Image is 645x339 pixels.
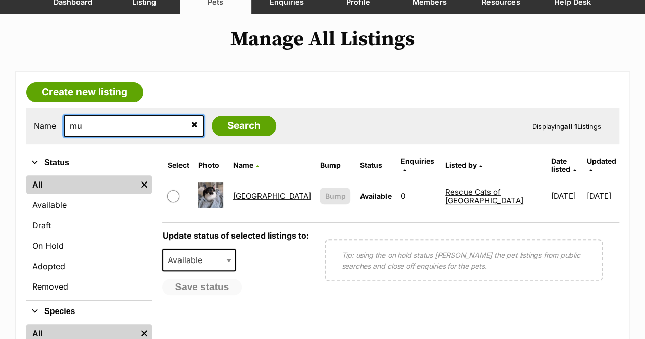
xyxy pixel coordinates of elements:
[341,250,586,271] p: Tip: using the on hold status [PERSON_NAME] the pet listings from public searches and close off e...
[163,253,212,267] span: Available
[564,122,577,131] strong: all 1
[532,122,601,131] span: Displaying Listings
[26,305,152,318] button: Species
[325,191,345,201] span: Bump
[586,157,616,165] span: Updated
[26,196,152,214] a: Available
[163,153,193,177] th: Select
[445,187,523,205] a: Rescue Cats of [GEOGRAPHIC_DATA]
[26,82,143,102] a: Create new listing
[194,153,227,177] th: Photo
[162,249,236,271] span: Available
[320,188,350,204] button: Bump
[26,237,152,255] a: On Hold
[26,156,152,169] button: Status
[445,161,482,169] a: Listed by
[212,116,276,136] input: Search
[26,277,152,296] a: Removed
[400,157,434,165] span: translation missing: en.admin.listings.index.attributes.enquiries
[551,157,571,173] span: Date listed
[26,173,152,300] div: Status
[26,175,137,194] a: All
[233,161,253,169] span: Name
[586,178,618,214] td: [DATE]
[233,161,259,169] a: Name
[359,192,391,200] span: Available
[26,257,152,275] a: Adopted
[137,175,152,194] a: Remove filter
[26,216,152,234] a: Draft
[445,161,477,169] span: Listed by
[34,121,56,131] label: Name
[316,153,354,177] th: Bump
[355,153,395,177] th: Status
[162,230,308,241] label: Update status of selected listings to:
[162,279,242,295] button: Save status
[586,157,616,173] a: Updated
[551,157,576,173] a: Date listed
[547,178,585,214] td: [DATE]
[400,157,434,173] a: Enquiries
[233,191,311,201] a: [GEOGRAPHIC_DATA]
[396,178,440,214] td: 0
